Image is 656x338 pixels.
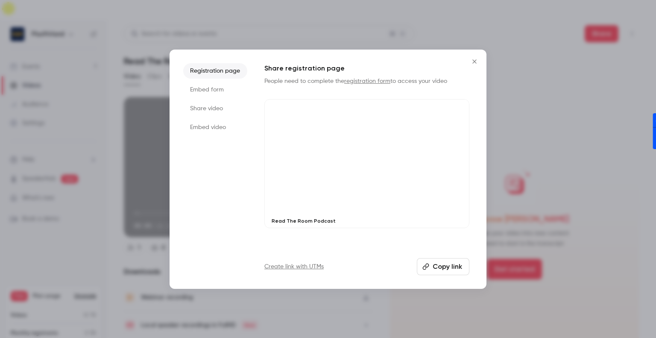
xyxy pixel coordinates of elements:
a: Create link with UTMs [264,262,324,271]
a: registration form [344,78,390,84]
p: Read The Room Podcast [272,217,462,224]
a: Read The Room Podcast [264,99,469,229]
li: Embed video [183,120,247,135]
button: Close [466,53,483,70]
li: Registration page [183,63,247,79]
h1: Share registration page [264,63,469,73]
p: People need to complete the to access your video [264,77,469,85]
li: Share video [183,101,247,116]
button: Copy link [417,258,469,275]
li: Embed form [183,82,247,97]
